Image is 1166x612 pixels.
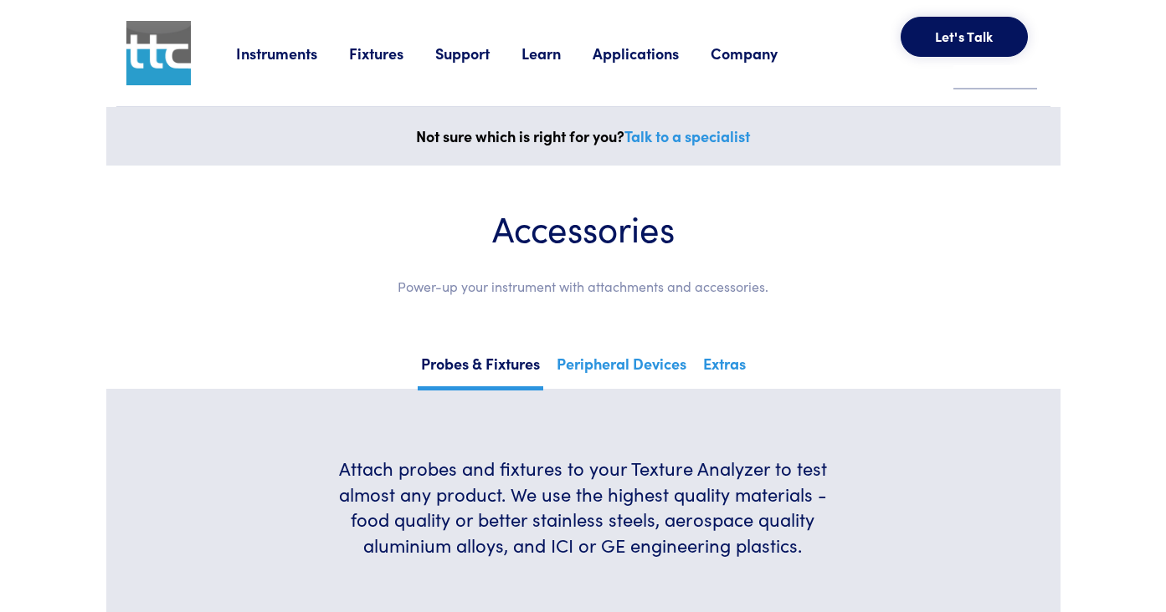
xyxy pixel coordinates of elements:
[418,349,543,390] a: Probes & Fixtures
[700,349,749,386] a: Extras
[521,43,593,64] a: Learn
[349,43,435,64] a: Fixtures
[624,125,750,146] a: Talk to a specialist
[553,349,690,386] a: Peripheral Devices
[236,43,349,64] a: Instruments
[157,206,1010,250] h1: Accessories
[435,43,521,64] a: Support
[126,21,191,85] img: ttc_logo_1x1_v1.0.png
[157,276,1010,298] p: Power-up your instrument with attachments and accessories.
[320,456,846,558] h6: Attach probes and fixtures to your Texture Analyzer to test almost any product. We use the highes...
[711,43,809,64] a: Company
[901,17,1028,57] button: Let's Talk
[116,124,1050,149] p: Not sure which is right for you?
[593,43,711,64] a: Applications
